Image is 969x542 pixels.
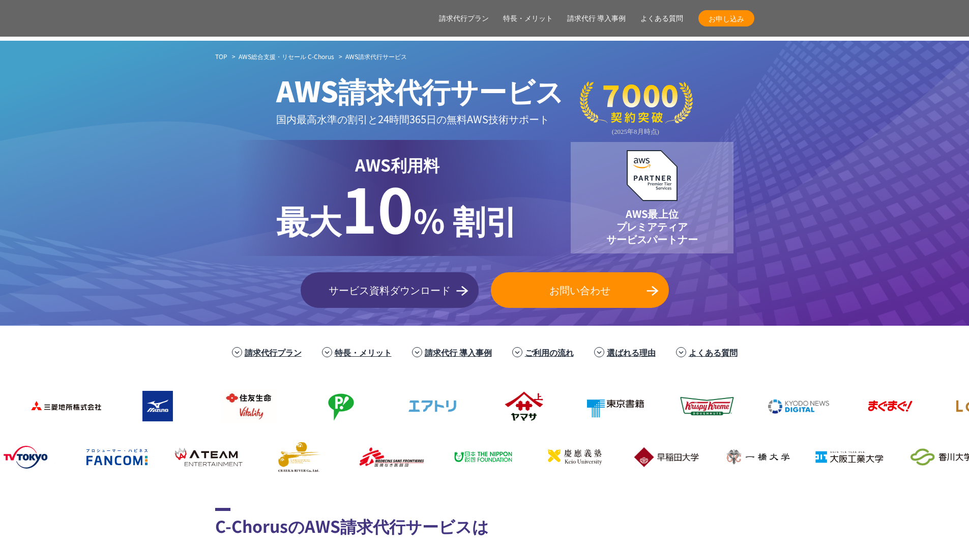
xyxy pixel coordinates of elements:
[349,437,431,477] img: 国境なき医師団
[848,386,929,426] img: まぐまぐ
[482,386,563,426] img: ヤマサ醤油
[698,10,754,26] a: お申し込み
[640,13,683,24] a: よくある質問
[533,437,614,477] img: 慶應義塾
[245,346,302,358] a: 請求代行プラン
[439,13,489,24] a: 請求代行プラン
[276,177,518,244] p: % 割引
[276,70,564,110] span: AWS請求代行サービス
[276,110,564,127] p: 国内最高水準の割引と 24時間365日の無料AWS技術サポート
[606,207,698,245] p: AWS最上位 プレミアティア サービスパートナー
[624,437,706,477] img: 早稲田大学
[207,386,288,426] img: 住友生命保険相互
[756,386,838,426] img: 共同通信デジタル
[390,386,472,426] img: エアトリ
[627,150,678,201] img: AWSプレミアティアサービスパートナー
[567,13,626,24] a: 請求代行 導入事例
[807,437,889,477] img: 大阪工業大学
[698,13,754,24] span: お申し込み
[239,52,334,61] a: AWS総合支援・リセール C-Chorus
[345,52,407,61] span: AWS請求代行サービス
[441,437,522,477] img: 日本財団
[276,152,518,177] p: AWS利用料
[115,386,197,426] img: ミズノ
[665,386,746,426] img: クリスピー・クリーム・ドーナツ
[301,282,479,298] span: サービス資料ダウンロード
[75,437,156,477] img: ファンコミュニケーションズ
[341,163,414,251] span: 10
[299,386,380,426] img: フジモトHD
[425,346,492,358] a: 請求代行 導入事例
[215,52,227,61] a: TOP
[276,196,341,243] span: 最大
[525,346,574,358] a: ご利用の流れ
[716,437,797,477] img: 一橋大学
[258,437,339,477] img: クリーク・アンド・リバー
[607,346,656,358] a: 選ばれる理由
[335,346,392,358] a: 特長・メリット
[166,437,248,477] img: エイチーム
[491,272,669,308] a: お問い合わせ
[24,386,105,426] img: 三菱地所
[580,81,693,136] img: 契約件数
[689,346,738,358] a: よくある質問
[573,386,655,426] img: 東京書籍
[301,272,479,308] a: サービス資料ダウンロード
[503,13,553,24] a: 特長・メリット
[491,282,669,298] span: お問い合わせ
